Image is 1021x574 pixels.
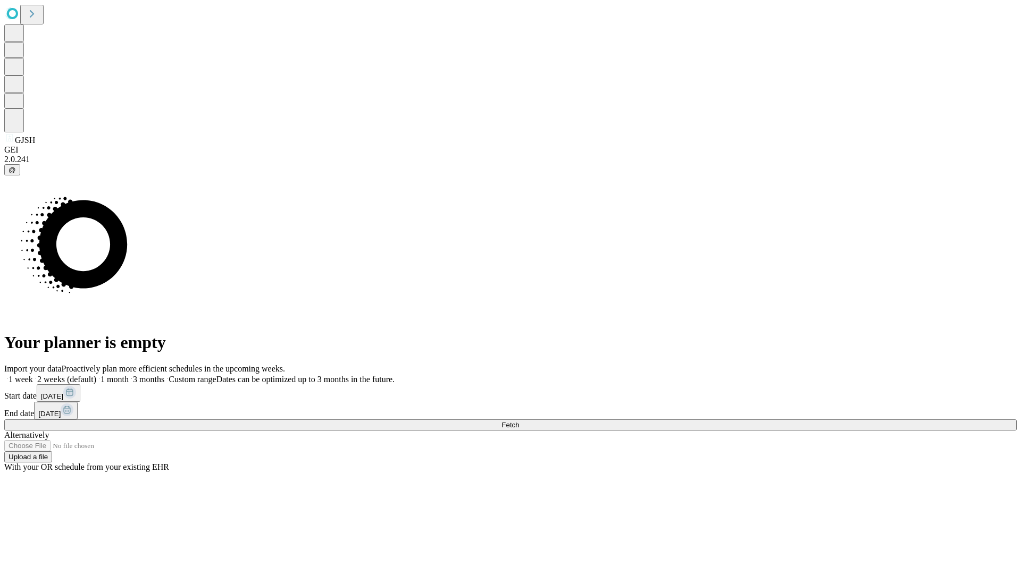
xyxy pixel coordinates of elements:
span: Proactively plan more efficient schedules in the upcoming weeks. [62,364,285,373]
span: 3 months [133,375,164,384]
span: [DATE] [38,410,61,418]
button: Fetch [4,419,1017,430]
span: Fetch [501,421,519,429]
span: 2 weeks (default) [37,375,96,384]
span: [DATE] [41,392,63,400]
span: GJSH [15,136,35,145]
span: 1 week [9,375,33,384]
button: [DATE] [37,384,80,402]
button: Upload a file [4,451,52,462]
div: End date [4,402,1017,419]
h1: Your planner is empty [4,333,1017,352]
span: 1 month [101,375,129,384]
div: GEI [4,145,1017,155]
span: Alternatively [4,430,49,440]
button: @ [4,164,20,175]
span: Dates can be optimized up to 3 months in the future. [216,375,395,384]
span: Custom range [169,375,216,384]
div: 2.0.241 [4,155,1017,164]
span: @ [9,166,16,174]
span: With your OR schedule from your existing EHR [4,462,169,471]
div: Start date [4,384,1017,402]
button: [DATE] [34,402,78,419]
span: Import your data [4,364,62,373]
